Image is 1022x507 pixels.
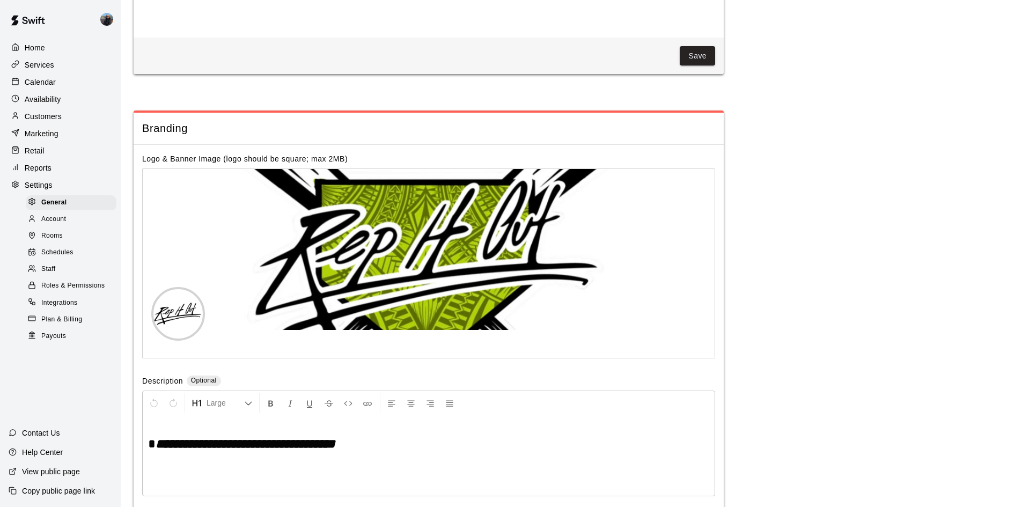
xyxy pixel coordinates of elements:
[25,60,54,70] p: Services
[26,261,121,278] a: Staff
[26,245,121,261] a: Schedules
[9,160,112,176] a: Reports
[9,91,112,107] a: Availability
[25,163,52,173] p: Reports
[25,180,53,190] p: Settings
[26,212,116,227] div: Account
[26,229,116,244] div: Rooms
[41,331,66,342] span: Payouts
[26,278,116,293] div: Roles & Permissions
[41,197,67,208] span: General
[22,486,95,496] p: Copy public page link
[142,376,183,388] label: Description
[41,314,82,325] span: Plan & Billing
[26,278,121,295] a: Roles & Permissions
[26,262,116,277] div: Staff
[26,328,121,344] a: Payouts
[25,128,58,139] p: Marketing
[9,143,112,159] a: Retail
[41,264,55,275] span: Staff
[22,466,80,477] p: View public page
[41,247,73,258] span: Schedules
[9,57,112,73] a: Services
[383,393,401,413] button: Left Align
[300,393,319,413] button: Format Underline
[26,329,116,344] div: Payouts
[41,231,63,241] span: Rooms
[26,311,121,328] a: Plan & Billing
[26,296,116,311] div: Integrations
[9,74,112,90] a: Calendar
[25,77,56,87] p: Calendar
[9,40,112,56] a: Home
[25,42,45,53] p: Home
[26,312,116,327] div: Plan & Billing
[440,393,459,413] button: Justify Align
[22,447,63,458] p: Help Center
[145,393,163,413] button: Undo
[142,155,348,163] label: Logo & Banner Image (logo should be square; max 2MB)
[26,228,121,245] a: Rooms
[207,398,244,408] span: Large Heading
[25,94,61,105] p: Availability
[100,13,113,26] img: Coach Cruz
[9,177,112,193] a: Settings
[26,195,116,210] div: General
[41,298,78,308] span: Integrations
[9,126,112,142] a: Marketing
[25,111,62,122] p: Customers
[26,295,121,311] a: Integrations
[320,393,338,413] button: Format Strikethrough
[22,428,60,438] p: Contact Us
[281,393,299,413] button: Format Italics
[41,214,66,225] span: Account
[187,393,257,413] button: Formatting Options
[9,108,112,124] a: Customers
[339,393,357,413] button: Insert Code
[262,393,280,413] button: Format Bold
[191,377,217,384] span: Optional
[421,393,439,413] button: Right Align
[26,211,121,227] a: Account
[98,9,121,30] div: Coach Cruz
[25,145,45,156] p: Retail
[142,121,715,136] span: Branding
[402,393,420,413] button: Center Align
[358,393,377,413] button: Insert Link
[26,245,116,260] div: Schedules
[26,194,121,211] a: General
[41,281,105,291] span: Roles & Permissions
[680,46,715,66] button: Save
[164,393,182,413] button: Redo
